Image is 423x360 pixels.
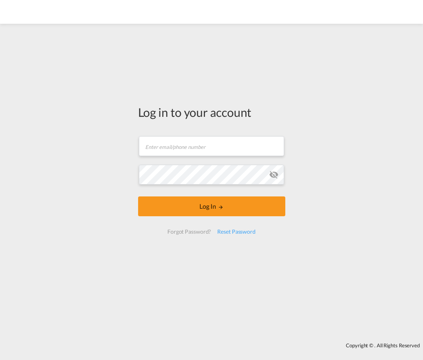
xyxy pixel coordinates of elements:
md-icon: icon-eye-off [269,170,279,179]
input: Enter email/phone number [139,136,284,156]
div: Reset Password [214,225,259,239]
div: Log in to your account [138,104,285,120]
div: Forgot Password? [164,225,214,239]
button: LOGIN [138,196,285,216]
